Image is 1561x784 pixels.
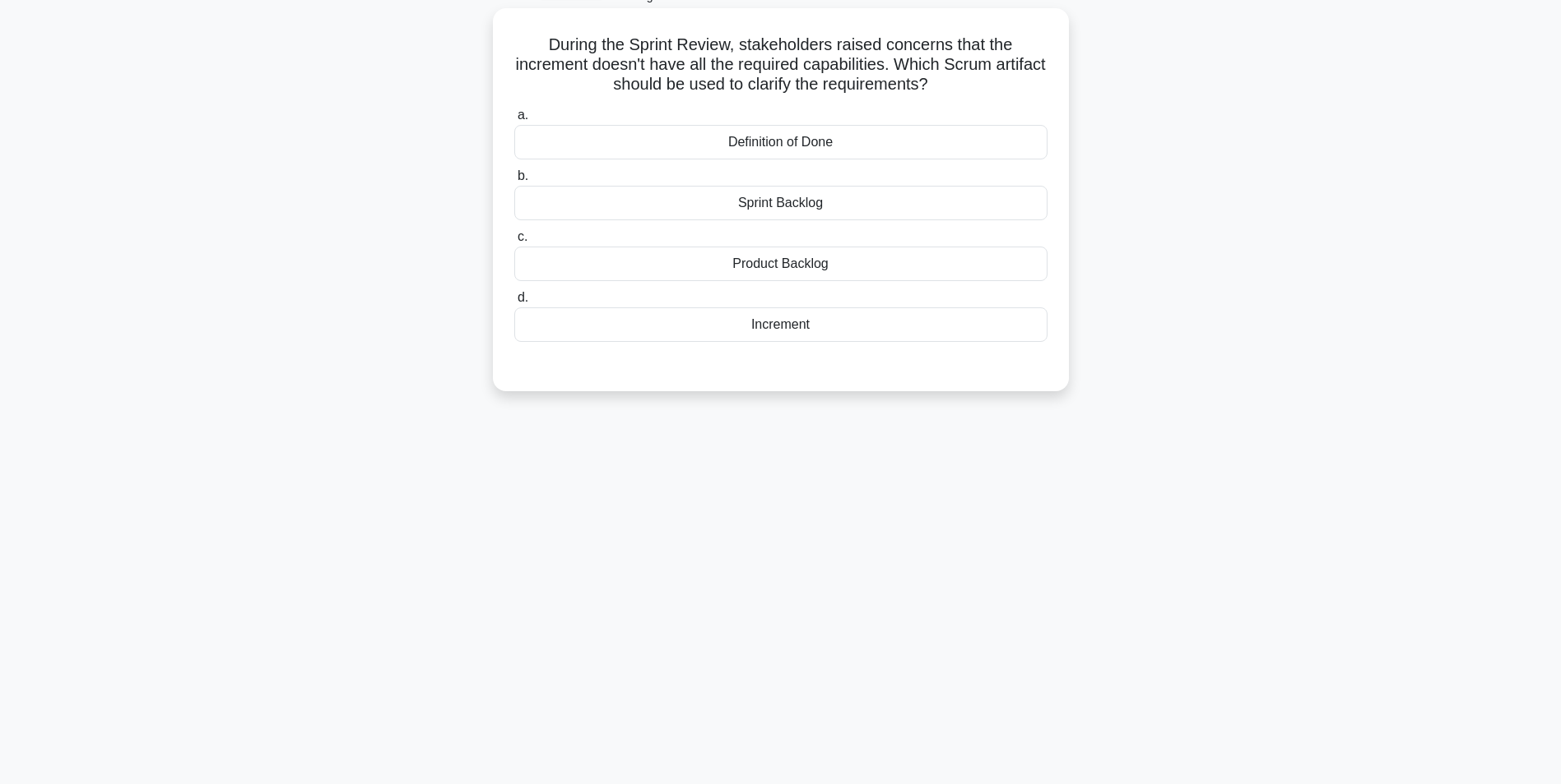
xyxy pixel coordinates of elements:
[514,247,1048,281] div: Product Backlog
[518,229,527,243] span: c.
[513,35,1049,95] h5: During the Sprint Review, stakeholders raised concerns that the increment doesn't have all the re...
[518,168,528,182] span: b.
[514,125,1048,159] div: Definition of Done
[518,108,528,122] span: a.
[518,290,528,304] span: d.
[514,186,1048,220] div: Sprint Backlog
[514,307,1048,342] div: Increment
